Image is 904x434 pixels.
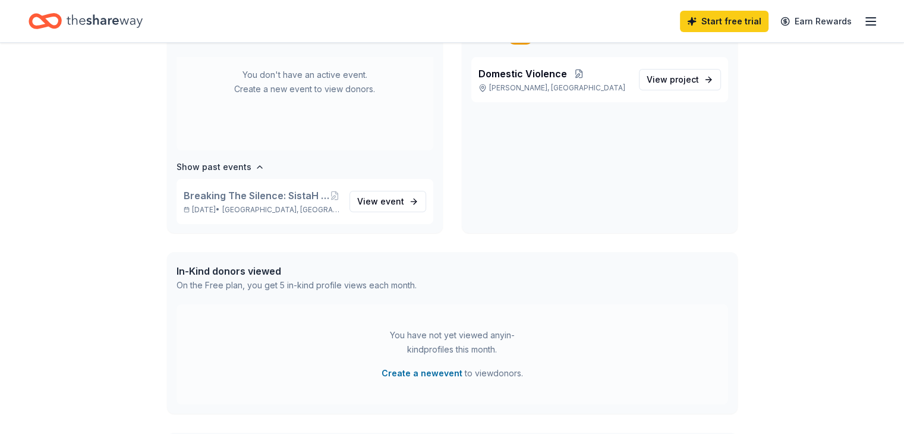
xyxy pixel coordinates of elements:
[382,366,462,380] button: Create a newevent
[177,160,251,174] h4: Show past events
[177,14,433,150] div: You don't have an active event. Create a new event to view donors.
[478,83,629,93] p: [PERSON_NAME], [GEOGRAPHIC_DATA]
[349,191,426,212] a: View event
[184,188,330,203] span: Breaking The Silence: SistaH of SurvivaL's Women's Empowerment Brunch
[639,69,721,90] a: View project
[670,74,699,84] span: project
[380,196,404,206] span: event
[357,194,404,209] span: View
[647,73,699,87] span: View
[680,11,768,32] a: Start free trial
[382,366,523,380] span: to view donors .
[29,7,143,35] a: Home
[177,160,264,174] button: Show past events
[478,67,567,81] span: Domestic Violence
[177,264,417,278] div: In-Kind donors viewed
[773,11,859,32] a: Earn Rewards
[222,205,339,215] span: [GEOGRAPHIC_DATA], [GEOGRAPHIC_DATA]
[378,328,527,357] div: You have not yet viewed any in-kind profiles this month.
[184,205,340,215] p: [DATE] •
[177,278,417,293] div: On the Free plan, you get 5 in-kind profile views each month.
